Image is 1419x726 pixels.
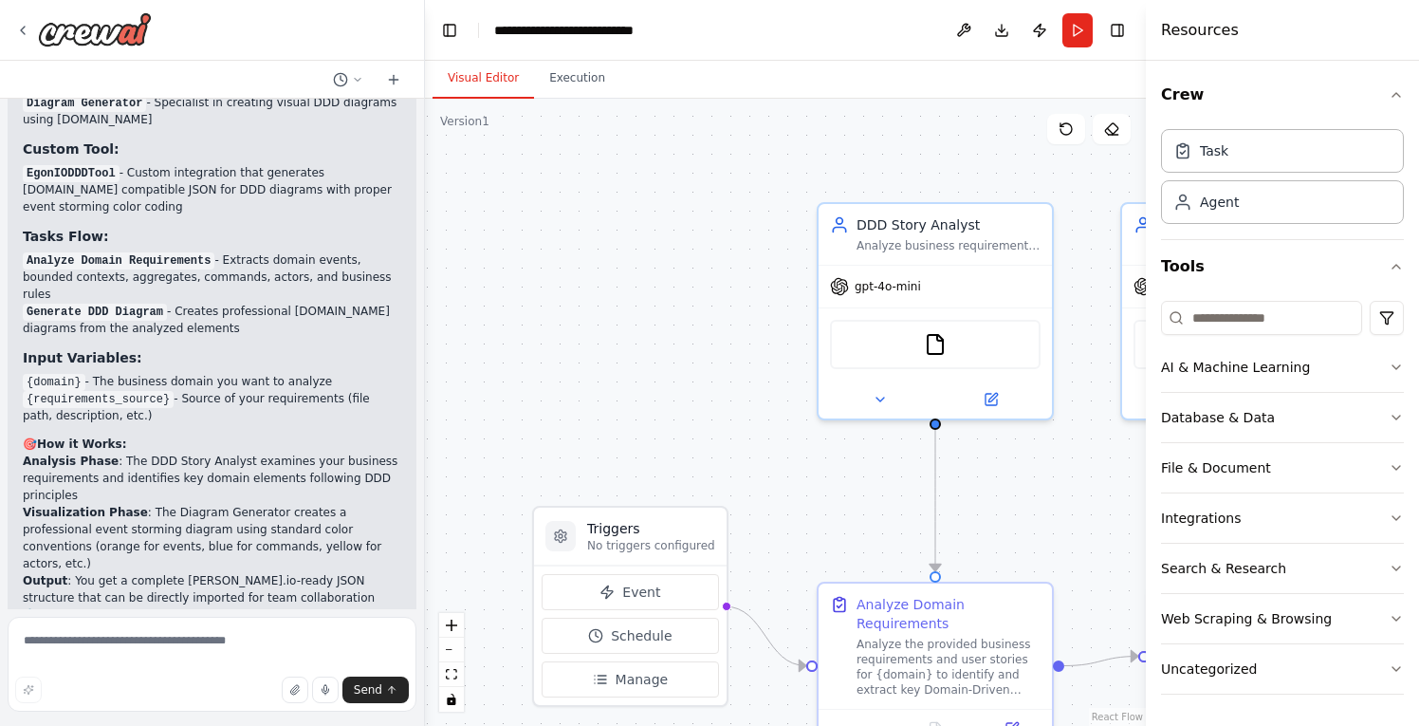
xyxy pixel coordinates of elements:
button: Schedule [542,618,719,654]
strong: Output [23,574,67,587]
strong: How it Works: [37,437,126,451]
div: Search & Research [1161,559,1286,578]
button: Integrations [1161,493,1404,543]
div: TriggersNo triggers configuredEventScheduleManage [532,506,728,707]
button: Improve this prompt [15,677,42,703]
button: Search & Research [1161,544,1404,593]
code: Analyze Domain Requirements [23,252,214,270]
h3: Triggers [587,519,715,538]
button: zoom out [439,638,464,662]
span: gpt-4o-mini [855,279,921,294]
div: Analyze the provided business requirements and user stories for {domain} to identify and extract ... [857,637,1041,698]
button: Execution [534,59,620,99]
li: : The DDD Story Analyst examines your business requirements and identifies key domain elements fo... [23,453,401,504]
button: Web Scraping & Browsing [1161,594,1404,643]
g: Edge from 07472f1b-64ba-4d11-bf13-dcb5e9241386 to ade160d7-fd63-4042-95e5-4bf9ae8416b1 [926,430,945,571]
button: File & Document [1161,443,1404,493]
div: Tools [1161,293,1404,710]
h2: 📋 [23,606,401,624]
strong: Custom Tool: [23,141,120,157]
span: Schedule [611,626,672,645]
div: DDD Story AnalystAnalyze business requirements and user stories to extract Domain-Driven Design e... [817,202,1054,420]
a: React Flow attribution [1092,712,1143,722]
img: FileReadTool [924,333,947,356]
button: Crew [1161,68,1404,121]
button: zoom in [439,613,464,638]
h2: 🎯 [23,436,401,453]
button: Click to speak your automation idea [312,677,339,703]
button: Hide right sidebar [1104,17,1131,44]
div: Uncategorized [1161,660,1257,679]
button: Uncategorized [1161,644,1404,694]
span: Event [622,583,660,602]
strong: Input Variables: [23,350,142,365]
button: Switch to previous chat [325,68,371,91]
strong: Visualization Phase [23,506,148,519]
strong: Tasks Flow: [23,229,109,244]
button: Manage [542,661,719,698]
code: {domain} [23,374,85,391]
li: - The business domain you want to analyze [23,373,401,390]
div: File & Document [1161,458,1271,477]
div: Analyze business requirements and user stories to extract Domain-Driven Design elements including... [857,238,1041,253]
strong: Ready to Test! [37,608,129,622]
button: AI & Machine Learning [1161,343,1404,392]
code: EgonIODDDTool [23,165,120,182]
li: - Custom integration that generates [DOMAIN_NAME] compatible JSON for DDD diagrams with proper ev... [23,164,401,215]
button: Visual Editor [433,59,534,99]
g: Edge from ade160d7-fd63-4042-95e5-4bf9ae8416b1 to b236313e-ea1a-47ea-90f5-4385e1119c39 [1064,647,1138,676]
strong: Analysis Phase [23,455,119,468]
div: Agent [1200,193,1239,212]
div: Analyze Domain Requirements [857,595,1041,633]
li: : You get a complete [PERSON_NAME].io-ready JSON structure that can be directly imported for team... [23,572,401,606]
span: Manage [616,670,669,689]
button: Database & Data [1161,393,1404,442]
li: - Specialist in creating visual DDD diagrams using [DOMAIN_NAME] [23,94,401,128]
code: Diagram Generator [23,95,146,112]
div: AI & Machine Learning [1161,358,1310,377]
div: Task [1200,141,1228,160]
h4: Resources [1161,19,1239,42]
li: - Source of your requirements (file path, description, etc.) [23,390,401,424]
li: : The Diagram Generator creates a professional event storming diagram using standard color conven... [23,504,401,572]
button: Open in side panel [937,388,1044,411]
li: - Creates professional [DOMAIN_NAME] diagrams from the analyzed elements [23,303,401,337]
g: Edge from triggers to ade160d7-fd63-4042-95e5-4bf9ae8416b1 [725,597,806,676]
img: Logo [38,12,152,47]
button: Send [342,677,409,703]
button: Hide left sidebar [436,17,463,44]
button: Start a new chat [378,68,409,91]
code: Generate DDD Diagram [23,304,167,321]
div: React Flow controls [439,613,464,712]
button: Event [542,574,719,610]
button: Tools [1161,240,1404,293]
code: {requirements_source} [23,391,174,408]
div: Database & Data [1161,408,1275,427]
div: Integrations [1161,509,1241,528]
button: fit view [439,662,464,687]
div: DDD Story Analyst [857,215,1041,234]
li: - Extracts domain events, bounded contexts, aggregates, commands, actors, and business rules [23,251,401,303]
span: Send [354,682,382,698]
button: toggle interactivity [439,687,464,712]
p: No triggers configured [587,538,715,553]
nav: breadcrumb [494,21,679,40]
button: Upload files [282,677,308,703]
div: Crew [1161,121,1404,239]
div: Web Scraping & Browsing [1161,609,1332,628]
div: Version 1 [440,114,489,129]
